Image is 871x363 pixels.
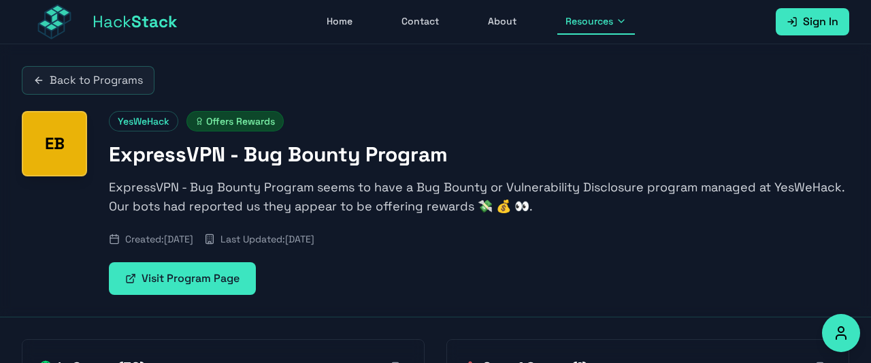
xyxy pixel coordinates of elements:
span: Created: [DATE] [125,232,193,246]
span: Sign In [803,14,838,30]
a: About [480,9,525,35]
a: Home [318,9,361,35]
span: Hack [93,11,178,33]
span: Offers Rewards [186,111,284,131]
a: Sign In [776,8,849,35]
a: Back to Programs [22,66,154,95]
a: Visit Program Page [109,262,256,295]
span: Stack [131,11,178,32]
h1: ExpressVPN - Bug Bounty Program [109,142,849,167]
a: Contact [393,9,447,35]
div: ExpressVPN - Bug Bounty Program [22,111,87,176]
span: YesWeHack [109,111,178,131]
button: Accessibility Options [822,314,860,352]
span: Last Updated: [DATE] [220,232,314,246]
p: ExpressVPN - Bug Bounty Program seems to have a Bug Bounty or Vulnerability Disclosure program ma... [109,178,849,216]
span: Resources [565,14,613,28]
button: Resources [557,9,635,35]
